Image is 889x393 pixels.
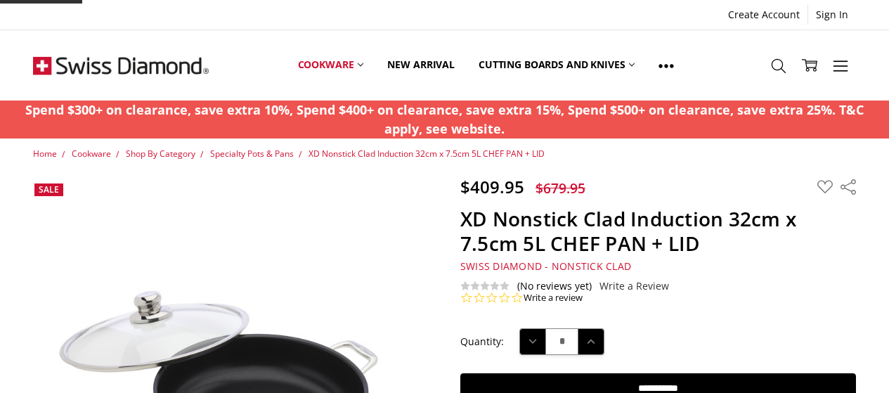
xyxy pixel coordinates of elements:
a: Write a review [524,292,583,304]
a: Show All [647,34,686,97]
label: Quantity: [460,334,504,349]
span: $409.95 [460,175,524,198]
img: Free Shipping On Every Order [33,30,209,101]
a: Home [33,148,57,160]
p: Spend $300+ on clearance, save extra 10%, Spend $400+ on clearance, save extra 15%, Spend $500+ o... [8,101,882,138]
a: Create Account [720,5,807,25]
a: XD Nonstick Clad Induction 32cm x 7.5cm 5L CHEF PAN + LID [309,148,545,160]
span: Swiss Diamond - Nonstick Clad [460,259,631,273]
a: Sign In [808,5,856,25]
span: Sale [39,183,59,195]
span: $679.95 [536,179,585,198]
a: Write a Review [599,281,669,292]
h1: XD Nonstick Clad Induction 32cm x 7.5cm 5L CHEF PAN + LID [460,207,856,256]
a: Cookware [72,148,111,160]
a: Shop By Category [126,148,195,160]
a: New arrival [375,34,466,96]
a: Cutting boards and knives [467,34,647,96]
span: (No reviews yet) [517,281,592,292]
a: Specialty Pots & Pans [210,148,294,160]
a: Cookware [286,34,376,96]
